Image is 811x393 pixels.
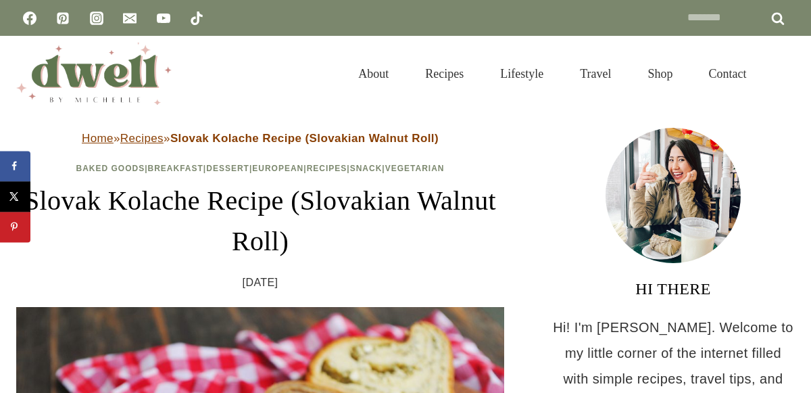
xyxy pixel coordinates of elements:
button: View Search Form [772,62,795,85]
a: TikTok [183,5,210,32]
a: Baked Goods [76,164,145,173]
a: Shop [629,50,691,97]
img: DWELL by michelle [16,43,172,105]
a: Contact [691,50,765,97]
a: Home [82,132,114,145]
a: YouTube [150,5,177,32]
span: » » [82,132,439,145]
a: Recipes [407,50,482,97]
h3: HI THERE [551,277,795,301]
a: Email [116,5,143,32]
a: Lifestyle [482,50,562,97]
a: Recipes [120,132,164,145]
a: About [340,50,407,97]
a: Breakfast [148,164,203,173]
strong: Slovak Kolache Recipe (Slovakian Walnut Roll) [170,132,439,145]
time: [DATE] [243,273,278,293]
a: Pinterest [49,5,76,32]
a: Instagram [83,5,110,32]
a: European [252,164,303,173]
h1: Slovak Kolache Recipe (Slovakian Walnut Roll) [16,181,504,262]
a: Snack [350,164,383,173]
a: Travel [562,50,629,97]
a: Recipes [307,164,347,173]
nav: Primary Navigation [340,50,765,97]
a: Vegetarian [385,164,445,173]
a: Dessert [206,164,249,173]
span: | | | | | | [76,164,444,173]
a: Facebook [16,5,43,32]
